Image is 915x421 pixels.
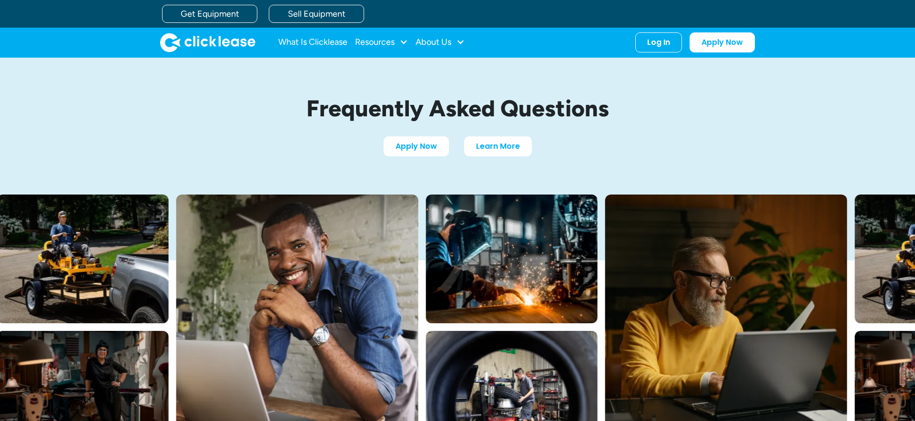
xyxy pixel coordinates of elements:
[234,96,681,121] h1: Frequently Asked Questions
[647,38,670,47] div: Log In
[162,5,257,23] a: Get Equipment
[269,5,364,23] a: Sell Equipment
[160,33,255,52] a: home
[426,195,598,323] img: A welder in a large mask working on a large pipe
[384,136,449,156] a: Apply Now
[416,33,465,52] div: About Us
[355,33,408,52] div: Resources
[278,33,347,52] a: What Is Clicklease
[160,33,255,52] img: Clicklease logo
[690,32,755,52] a: Apply Now
[464,136,532,156] a: Learn More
